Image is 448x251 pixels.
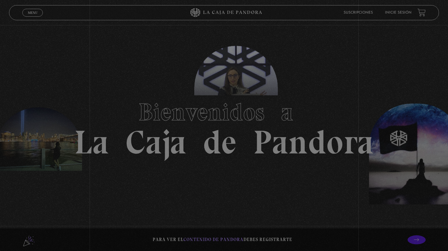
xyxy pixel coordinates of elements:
[138,98,310,127] span: Bienvenidos a
[28,11,38,14] span: Menu
[183,237,243,242] span: contenido de Pandora
[344,11,373,14] a: Suscripciones
[74,92,374,159] h1: La Caja de Pandora
[418,8,426,17] a: View your shopping cart
[385,11,411,14] a: Inicie sesión
[153,236,292,244] p: Para ver el debes registrarte
[26,16,40,20] span: Cerrar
